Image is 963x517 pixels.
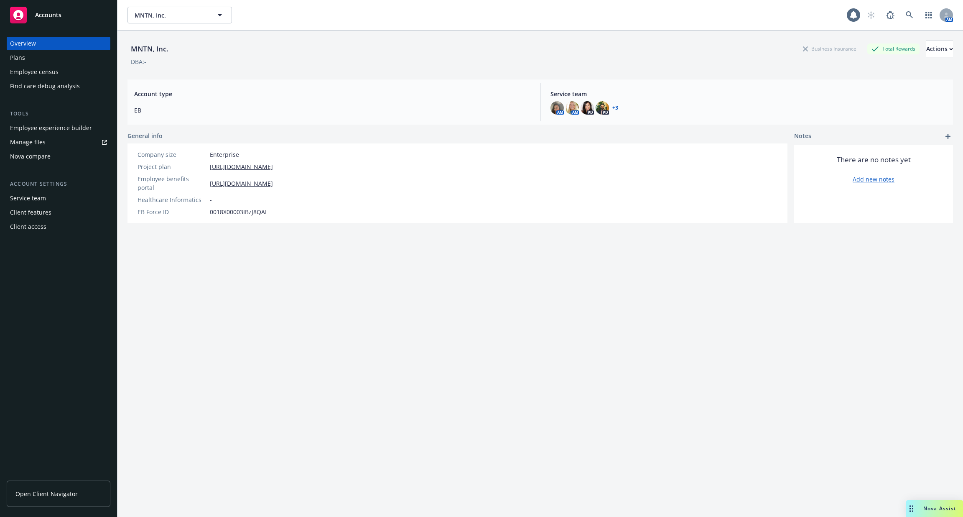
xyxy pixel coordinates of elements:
div: Tools [7,110,110,118]
span: General info [127,131,163,140]
a: Client access [7,220,110,233]
div: Overview [10,37,36,50]
a: [URL][DOMAIN_NAME] [210,179,273,188]
a: Service team [7,192,110,205]
div: Manage files [10,136,46,149]
div: Employee census [10,65,59,79]
a: Nova compare [7,150,110,163]
a: Start snowing [863,7,879,23]
div: Healthcare Informatics [138,195,206,204]
a: Plans [7,51,110,64]
a: Employee census [7,65,110,79]
button: MNTN, Inc. [127,7,232,23]
div: Drag to move [906,500,917,517]
span: Service team [550,90,946,98]
div: DBA: - [131,57,146,66]
span: MNTN, Inc. [135,11,207,20]
a: Report a Bug [882,7,899,23]
div: Project plan [138,162,206,171]
a: Client features [7,206,110,219]
a: add [943,131,953,141]
span: Enterprise [210,150,239,159]
img: photo [566,101,579,115]
a: Overview [7,37,110,50]
div: Client features [10,206,51,219]
span: - [210,195,212,204]
div: Nova compare [10,150,51,163]
a: Manage files [7,136,110,149]
div: EB Force ID [138,207,206,216]
div: Company size [138,150,206,159]
span: Nova Assist [923,505,956,512]
a: Search [901,7,918,23]
span: Account type [134,90,530,98]
div: Business Insurance [799,44,861,54]
div: MNTN, Inc. [127,44,172,54]
div: Client access [10,220,46,233]
img: photo [550,101,564,115]
div: Service team [10,192,46,205]
div: Find care debug analysis [10,79,80,93]
span: 0018X00003IBzJ8QAL [210,207,268,216]
a: Add new notes [853,175,894,184]
button: Nova Assist [906,500,963,517]
span: EB [134,106,530,115]
a: Accounts [7,3,110,27]
a: Switch app [920,7,937,23]
span: Accounts [35,12,61,18]
img: photo [581,101,594,115]
a: Find care debug analysis [7,79,110,93]
a: [URL][DOMAIN_NAME] [210,162,273,171]
a: +3 [612,105,618,110]
div: Employee benefits portal [138,174,206,192]
span: There are no notes yet [837,155,911,165]
div: Account settings [7,180,110,188]
span: Notes [794,131,811,141]
a: Employee experience builder [7,121,110,135]
div: Employee experience builder [10,121,92,135]
span: Open Client Navigator [15,489,78,498]
button: Actions [926,41,953,57]
div: Plans [10,51,25,64]
img: photo [596,101,609,115]
div: Total Rewards [867,44,920,54]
